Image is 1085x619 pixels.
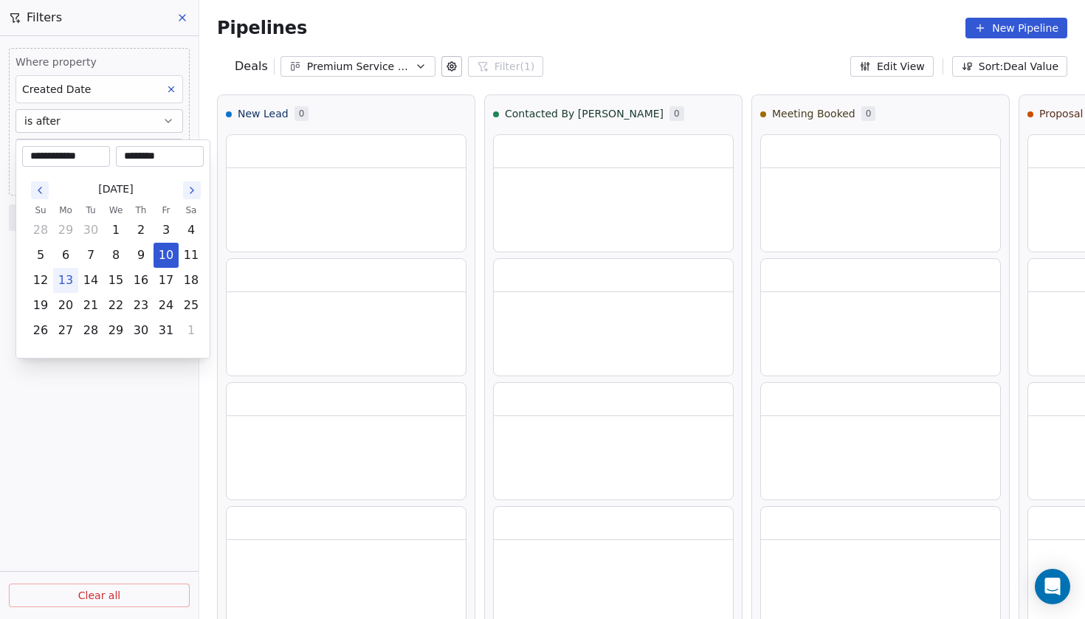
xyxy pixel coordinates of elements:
[104,218,128,242] button: Wednesday, October 1st, 2025
[79,294,103,317] button: Tuesday, October 21st, 2025
[179,243,203,267] button: Saturday, October 11th, 2025
[128,203,154,218] th: Thursday
[183,181,201,199] button: Go to the Next Month
[154,319,178,342] button: Friday, October 31st, 2025
[78,203,103,218] th: Tuesday
[54,294,77,317] button: Monday, October 20th, 2025
[29,294,52,317] button: Sunday, October 19th, 2025
[29,243,52,267] button: Sunday, October 5th, 2025
[154,269,178,292] button: Friday, October 17th, 2025
[129,319,153,342] button: Thursday, October 30th, 2025
[179,294,203,317] button: Saturday, October 25th, 2025
[29,269,52,292] button: Sunday, October 12th, 2025
[154,218,178,242] button: Friday, October 3rd, 2025
[79,243,103,267] button: Tuesday, October 7th, 2025
[79,269,103,292] button: Tuesday, October 14th, 2025
[104,243,128,267] button: Wednesday, October 8th, 2025
[129,294,153,317] button: Thursday, October 23rd, 2025
[154,203,179,218] th: Friday
[154,243,178,267] button: Friday, October 10th, 2025, selected
[104,294,128,317] button: Wednesday, October 22nd, 2025
[79,218,103,242] button: Tuesday, September 30th, 2025
[54,319,77,342] button: Monday, October 27th, 2025
[179,319,203,342] button: Saturday, November 1st, 2025
[179,218,203,242] button: Saturday, October 4th, 2025
[28,203,53,218] th: Sunday
[31,181,49,199] button: Go to the Previous Month
[54,243,77,267] button: Monday, October 6th, 2025
[129,269,153,292] button: Thursday, October 16th, 2025
[28,203,204,343] table: October 2025
[129,243,153,267] button: Thursday, October 9th, 2025
[154,294,178,317] button: Friday, October 24th, 2025
[29,319,52,342] button: Sunday, October 26th, 2025
[179,269,203,292] button: Saturday, October 18th, 2025
[98,181,133,197] span: [DATE]
[29,218,52,242] button: Sunday, September 28th, 2025
[53,203,78,218] th: Monday
[54,218,77,242] button: Monday, September 29th, 2025
[129,218,153,242] button: Thursday, October 2nd, 2025
[54,269,77,292] button: Today, Monday, October 13th, 2025
[104,269,128,292] button: Wednesday, October 15th, 2025
[179,203,204,218] th: Saturday
[79,319,103,342] button: Tuesday, October 28th, 2025
[104,319,128,342] button: Wednesday, October 29th, 2025
[103,203,128,218] th: Wednesday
